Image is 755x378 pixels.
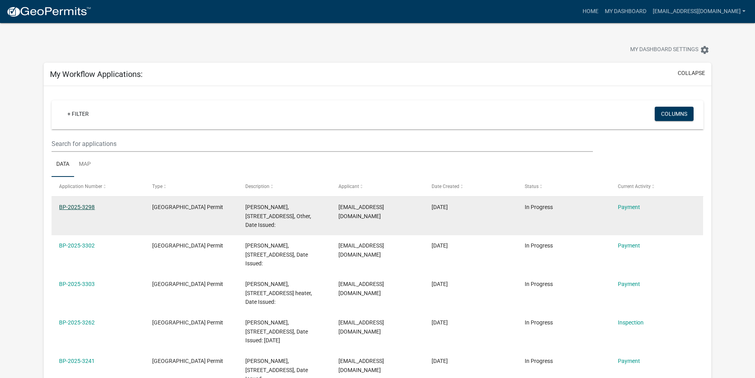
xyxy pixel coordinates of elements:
datatable-header-cell: Current Activity [610,177,703,196]
span: Description [245,184,270,189]
h5: My Workflow Applications: [50,69,143,79]
span: Applicant [338,184,359,189]
span: DANIEL CUNNINGHAM, 1362 277TH LN NW, Furnace, Date Issued: [245,242,308,267]
a: My Dashboard [602,4,650,19]
span: Isanti County Building Permit [152,281,223,287]
span: Type [152,184,162,189]
span: Isanti County Building Permit [152,358,223,364]
span: In Progress [525,358,553,364]
a: Map [74,152,96,177]
span: 09/10/2025 [432,242,448,249]
span: ic@calldeans.com [338,281,384,296]
span: Application Number [59,184,102,189]
button: My Dashboard Settingssettings [624,42,716,58]
input: Search for applications [52,136,593,152]
span: In Progress [525,319,553,326]
a: Data [52,152,74,177]
a: + Filter [61,107,95,121]
a: BP-2025-3303 [59,281,95,287]
span: ic@calldeans.com [338,242,384,258]
span: 09/10/2025 [432,281,448,287]
button: Columns [655,107,694,121]
span: My Dashboard Settings [630,45,698,55]
datatable-header-cell: Applicant [331,177,424,196]
span: BRUCE I WUORNOS, 32051 VIRGO ST NE, Other, Date Issued: [245,204,311,228]
a: Payment [618,242,640,249]
span: In Progress [525,242,553,249]
span: Current Activity [618,184,651,189]
datatable-header-cell: Application Number [52,177,145,196]
span: In Progress [525,204,553,210]
a: Inspection [618,319,644,326]
span: BRENT THELEN, 35526 XENON ST NW, Furnace, Date Issued: 08/19/2025 [245,319,308,344]
span: 07/22/2025 [432,358,448,364]
span: Date Created [432,184,459,189]
datatable-header-cell: Date Created [424,177,517,196]
a: BP-2025-3302 [59,242,95,249]
span: In Progress [525,281,553,287]
span: DANIEL CUNNINGHAM, 1362 277TH LN NW, Water heater, Date Issued: [245,281,312,305]
span: Status [525,184,539,189]
span: Isanti County Building Permit [152,319,223,326]
span: Isanti County Building Permit [152,204,223,210]
a: Payment [618,281,640,287]
button: collapse [678,69,705,77]
a: BP-2025-3262 [59,319,95,326]
span: ic@calldeans.com [338,319,384,335]
a: Home [579,4,602,19]
a: BP-2025-3241 [59,358,95,364]
datatable-header-cell: Status [517,177,610,196]
span: 09/12/2025 [432,204,448,210]
a: Payment [618,358,640,364]
a: [EMAIL_ADDRESS][DOMAIN_NAME] [650,4,749,19]
datatable-header-cell: Type [145,177,238,196]
span: ic@calldeans.com [338,204,384,219]
span: Isanti County Building Permit [152,242,223,249]
a: Payment [618,204,640,210]
a: BP-2025-3298 [59,204,95,210]
datatable-header-cell: Description [238,177,331,196]
span: 08/19/2025 [432,319,448,326]
i: settings [700,45,709,55]
span: ic@calldeans.com [338,358,384,373]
